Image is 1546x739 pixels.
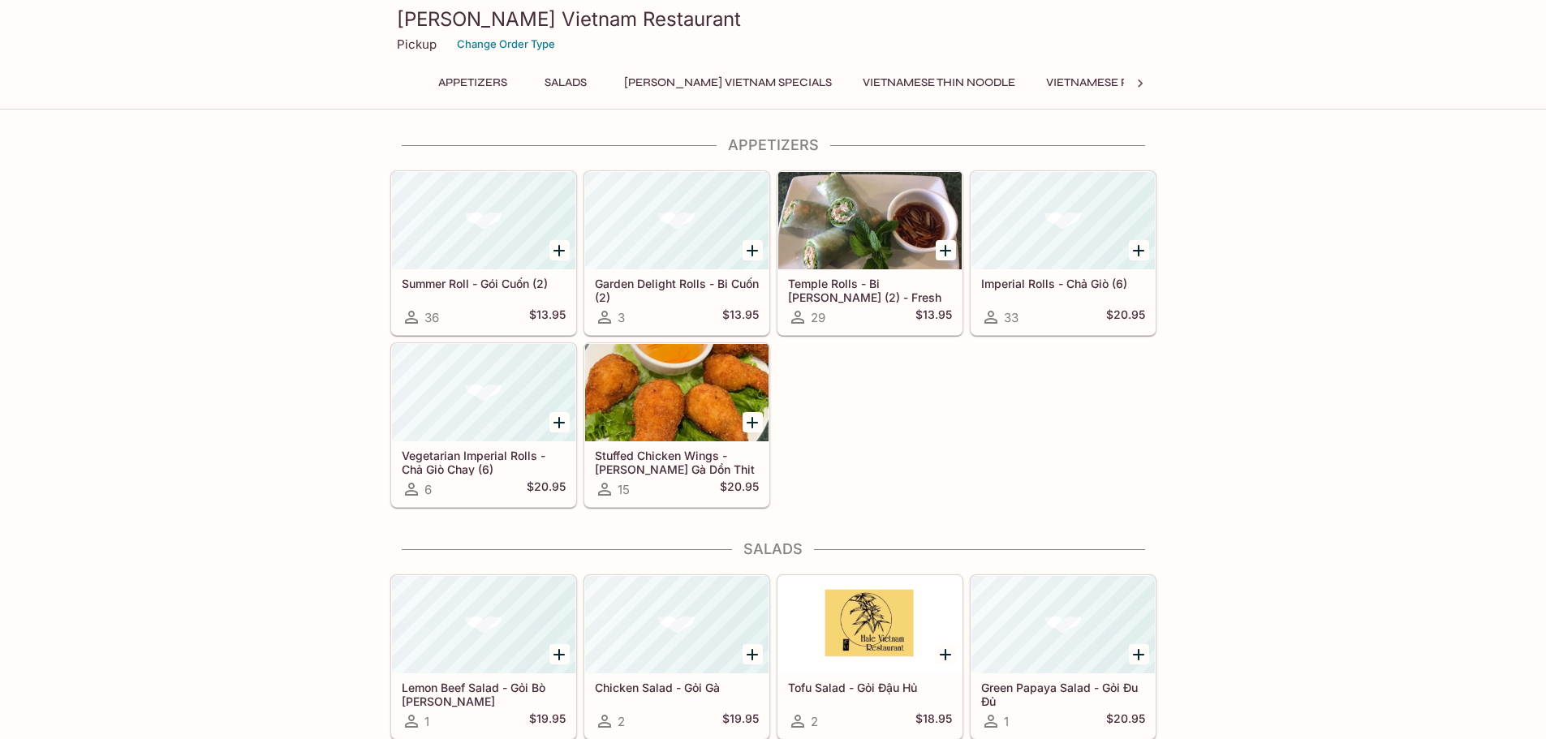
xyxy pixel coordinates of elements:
button: Appetizers [429,71,516,94]
h5: Vegetarian Imperial Rolls - Chả Giò Chay (6) [402,449,566,475]
h5: Temple Rolls - Bi [PERSON_NAME] (2) - Fresh Rolled, Non-fried [788,277,952,303]
button: Salads [529,71,602,94]
span: 15 [618,482,630,497]
h5: Green Papaya Salad - Gỏi Đu Đủ [981,681,1145,707]
h5: Stuffed Chicken Wings - [PERSON_NAME] Gà Dồn Thịt (5) [595,449,759,475]
button: [PERSON_NAME] Vietnam Specials [615,71,841,94]
div: Vegetarian Imperial Rolls - Chả Giò Chay (6) [392,344,575,441]
button: Add Lemon Beef Salad - Gỏi Bò Tái Chanh [549,644,570,664]
span: 6 [424,482,432,497]
a: Vegetarian Imperial Rolls - Chả Giò Chay (6)6$20.95 [391,343,576,507]
span: 33 [1004,310,1018,325]
h5: $20.95 [527,479,566,499]
span: 36 [424,310,439,325]
a: Tofu Salad - Gỏi Đậu Hủ2$18.95 [777,575,962,739]
button: Add Stuffed Chicken Wings - Cánh Gà Dồn Thịt (5) [743,412,763,432]
p: Pickup [397,37,437,52]
a: Stuffed Chicken Wings - [PERSON_NAME] Gà Dồn Thịt (5)15$20.95 [584,343,769,507]
span: 2 [618,714,625,729]
h5: $20.95 [720,479,759,499]
h5: $20.95 [1106,711,1145,731]
h5: $13.95 [529,307,566,327]
span: 29 [811,310,825,325]
h3: [PERSON_NAME] Vietnam Restaurant [397,6,1150,32]
span: 1 [1004,714,1009,729]
button: Add Temple Rolls - Bi Cuốn Chay (2) - Fresh Rolled, Non-fried [936,240,956,260]
div: Stuffed Chicken Wings - Cánh Gà Dồn Thịt (5) [585,344,769,441]
button: Add Green Papaya Salad - Gỏi Đu Đủ [1129,644,1149,664]
div: Tofu Salad - Gỏi Đậu Hủ [778,576,962,673]
div: Green Papaya Salad - Gỏi Đu Đủ [971,576,1155,673]
button: Vietnamese Plate [1037,71,1164,94]
div: Chicken Salad - Gỏi Gà [585,576,769,673]
button: Add Vegetarian Imperial Rolls - Chả Giò Chay (6) [549,412,570,432]
h5: Imperial Rolls - Chả Giò (6) [981,277,1145,290]
button: Vietnamese Thin Noodle [854,71,1024,94]
h5: $19.95 [529,711,566,731]
h5: $20.95 [1106,307,1145,327]
a: Temple Rolls - Bi [PERSON_NAME] (2) - Fresh Rolled, Non-fried29$13.95 [777,171,962,335]
h5: Tofu Salad - Gỏi Đậu Hủ [788,681,952,694]
h4: Salads [390,540,1156,558]
a: Imperial Rolls - Chả Giò (6)33$20.95 [971,171,1156,335]
a: Lemon Beef Salad - Gỏi Bò [PERSON_NAME]1$19.95 [391,575,576,739]
span: 3 [618,310,625,325]
h5: Summer Roll - Gói Cuốn (2) [402,277,566,290]
h5: Garden Delight Rolls - Bi Cuốn (2) [595,277,759,303]
div: Garden Delight Rolls - Bi Cuốn (2) [585,172,769,269]
h4: Appetizers [390,136,1156,154]
h5: $19.95 [722,711,759,731]
a: Garden Delight Rolls - Bi Cuốn (2)3$13.95 [584,171,769,335]
div: Summer Roll - Gói Cuốn (2) [392,172,575,269]
a: Summer Roll - Gói Cuốn (2)36$13.95 [391,171,576,335]
h5: $13.95 [722,307,759,327]
a: Green Papaya Salad - Gỏi Đu Đủ1$20.95 [971,575,1156,739]
div: Lemon Beef Salad - Gỏi Bò Tái Chanh [392,576,575,673]
button: Add Tofu Salad - Gỏi Đậu Hủ [936,644,956,664]
h5: Chicken Salad - Gỏi Gà [595,681,759,694]
button: Add Garden Delight Rolls - Bi Cuốn (2) [743,240,763,260]
h5: $18.95 [915,711,952,731]
button: Add Imperial Rolls - Chả Giò (6) [1129,240,1149,260]
span: 1 [424,714,429,729]
span: 2 [811,714,818,729]
h5: $13.95 [915,307,952,327]
div: Temple Rolls - Bi Cuốn Chay (2) - Fresh Rolled, Non-fried [778,172,962,269]
div: Imperial Rolls - Chả Giò (6) [971,172,1155,269]
button: Add Summer Roll - Gói Cuốn (2) [549,240,570,260]
h5: Lemon Beef Salad - Gỏi Bò [PERSON_NAME] [402,681,566,707]
a: Chicken Salad - Gỏi Gà2$19.95 [584,575,769,739]
button: Add Chicken Salad - Gỏi Gà [743,644,763,664]
button: Change Order Type [450,32,562,57]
